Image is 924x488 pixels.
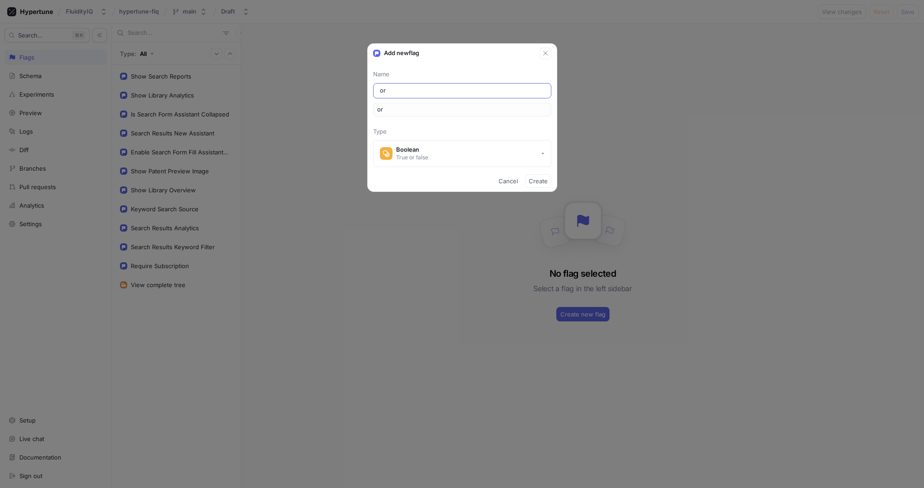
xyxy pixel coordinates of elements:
p: Add new flag [384,49,419,58]
button: Create [525,174,551,188]
input: Enter a name for this flag [380,86,545,95]
span: Cancel [499,178,518,184]
div: True or false [396,153,428,161]
button: BooleanTrue or false [373,140,551,167]
p: Type [373,127,551,136]
button: Cancel [495,174,522,188]
span: Create [529,178,548,184]
p: Name [373,70,551,79]
div: Boolean [396,146,428,153]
